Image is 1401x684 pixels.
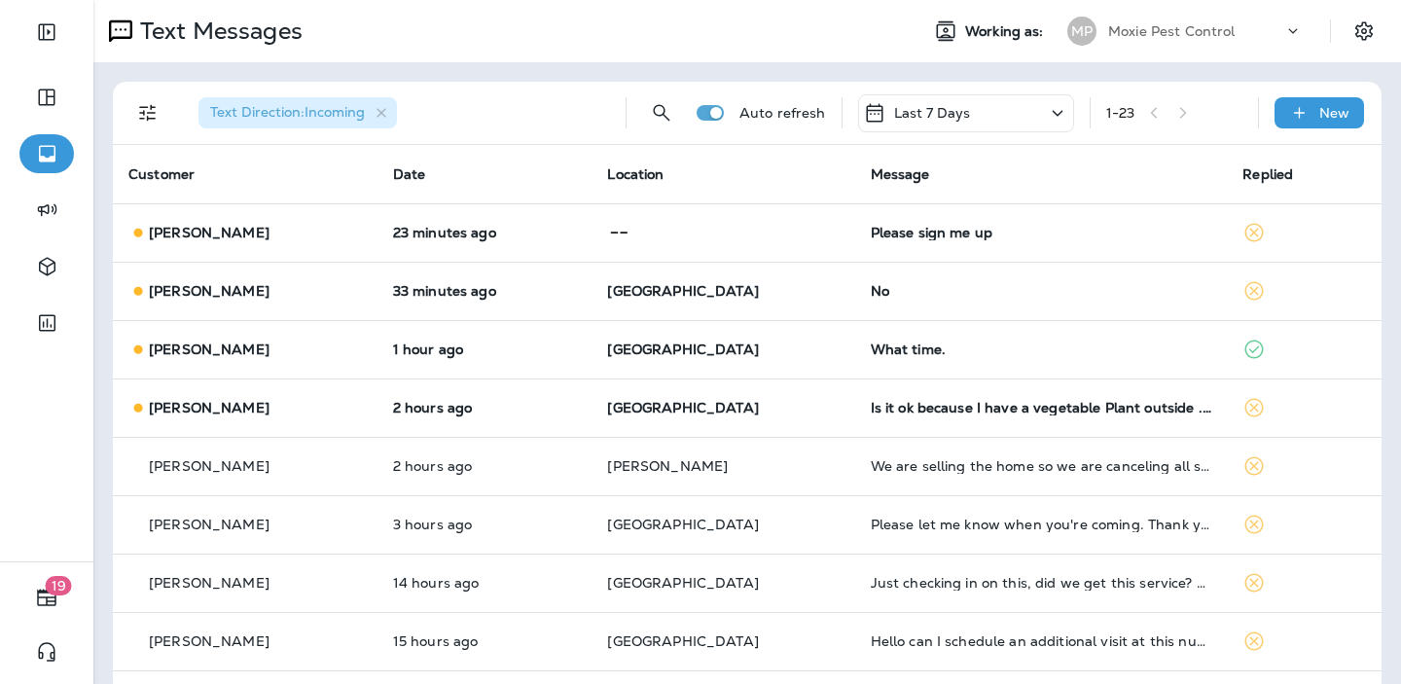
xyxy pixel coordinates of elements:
div: Just checking in on this, did we get this service? Also having trouble with lots of spiders right... [871,575,1212,591]
span: [GEOGRAPHIC_DATA] [607,632,758,650]
p: Text Messages [132,17,303,46]
p: Aug 14, 2025 11:04 AM [393,283,577,299]
p: [PERSON_NAME] [149,633,269,649]
p: [PERSON_NAME] [149,283,269,299]
p: New [1319,105,1349,121]
div: We are selling the home so we are canceling all services with Moxie. Thank you. [871,458,1212,474]
div: 1 - 23 [1106,105,1135,121]
span: Working as: [965,23,1048,40]
div: Hello can I schedule an additional visit at this number? We are seeing an increase of insects tha... [871,633,1212,649]
p: Aug 14, 2025 09:08 AM [393,458,577,474]
p: [PERSON_NAME] [149,458,269,474]
p: Aug 13, 2025 07:54 PM [393,633,577,649]
p: [PERSON_NAME] [149,517,269,532]
button: Settings [1347,14,1382,49]
p: Aug 13, 2025 09:11 PM [393,575,577,591]
p: Aug 14, 2025 11:13 AM [393,225,577,240]
p: Moxie Pest Control [1108,23,1236,39]
p: [PERSON_NAME] [149,400,269,415]
span: [GEOGRAPHIC_DATA] [607,574,758,592]
span: Date [393,165,426,183]
span: [GEOGRAPHIC_DATA] [607,516,758,533]
div: Text Direction:Incoming [198,97,397,128]
div: What time. [871,342,1212,357]
button: 19 [19,578,74,617]
button: Search Messages [642,93,681,132]
span: [PERSON_NAME] [607,457,728,475]
div: Is it ok because I have a vegetable Plant outside ..... [871,400,1212,415]
p: [PERSON_NAME] [149,225,269,240]
p: Last 7 Days [894,105,971,121]
p: Auto refresh [739,105,826,121]
div: Please let me know when you're coming. Thank you [871,517,1212,532]
p: Aug 14, 2025 09:36 AM [393,400,577,415]
div: MP [1067,17,1096,46]
span: [GEOGRAPHIC_DATA] [607,341,758,358]
p: [PERSON_NAME] [149,342,269,357]
span: Customer [128,165,195,183]
p: [PERSON_NAME] [149,575,269,591]
div: Please sign me up [871,225,1212,240]
p: Aug 14, 2025 10:03 AM [393,342,577,357]
span: [GEOGRAPHIC_DATA] [607,399,758,416]
div: No [871,283,1212,299]
span: Text Direction : Incoming [210,103,365,121]
span: Message [871,165,930,183]
button: Expand Sidebar [19,13,74,52]
span: Location [607,165,664,183]
button: Filters [128,93,167,132]
span: [GEOGRAPHIC_DATA] [607,282,758,300]
span: Replied [1242,165,1293,183]
p: Aug 14, 2025 07:55 AM [393,517,577,532]
span: 19 [46,576,72,595]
